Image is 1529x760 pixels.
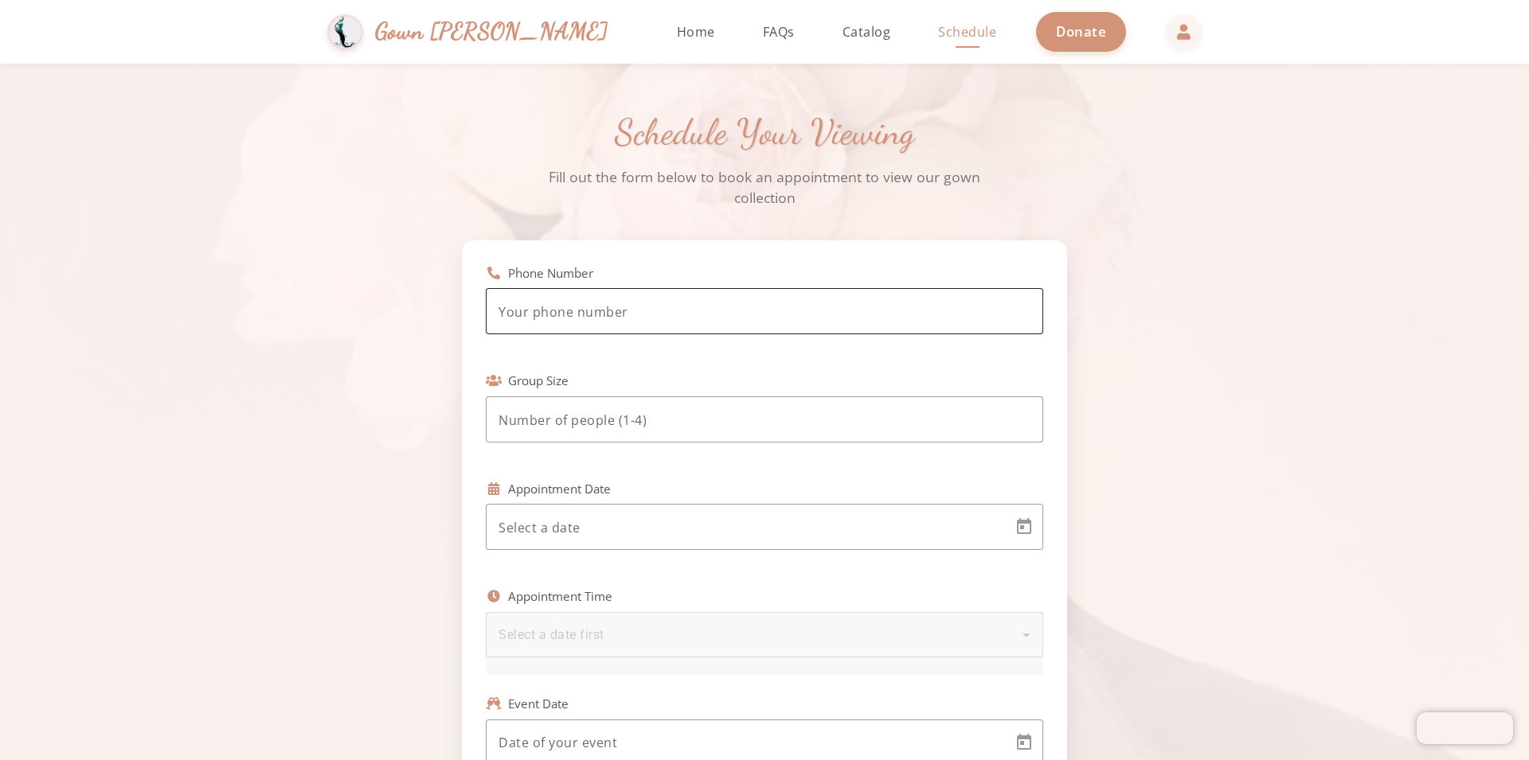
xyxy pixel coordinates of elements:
span: Select a date first [499,627,604,642]
input: Select a date [499,518,1002,537]
iframe: Chatra live chat [1417,712,1513,744]
a: Donate [1036,12,1126,51]
span: FAQs [763,23,795,41]
h2: Schedule Your Viewing [462,111,1067,154]
a: Gown [PERSON_NAME] [327,10,624,54]
button: Open calendar [1005,508,1043,546]
span: Home [677,23,715,41]
img: Gown Gmach Logo [327,14,363,50]
input: Date of your event [499,733,1002,752]
label: Appointment Time [508,587,612,606]
label: Appointment Date [508,480,611,498]
input: Number of people (1-4) [499,411,1030,430]
input: Your phone number [499,302,1030,322]
p: Fill out the form below to book an appointment to view our gown collection [526,166,1003,209]
span: Gown [PERSON_NAME] [375,14,608,49]
span: Schedule [938,23,996,41]
span: Donate [1056,22,1106,41]
label: Event Date [508,695,569,713]
label: Group Size [508,372,569,390]
span: Catalog [843,23,891,41]
label: Phone Number [508,264,593,283]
